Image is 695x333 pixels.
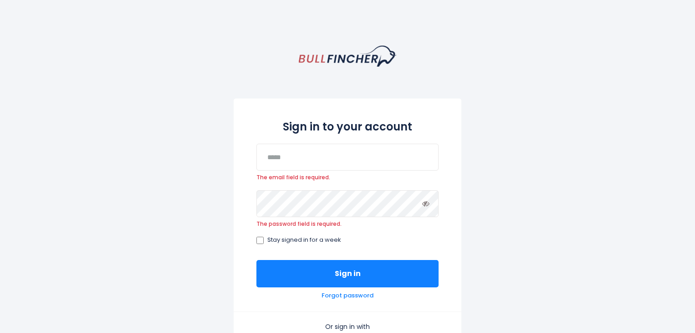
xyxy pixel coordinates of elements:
button: Sign in [256,260,439,287]
input: Stay signed in for a week [256,237,264,244]
span: The email field is required. [256,174,439,181]
a: Forgot password [322,292,373,300]
span: The password field is required. [256,220,439,228]
h2: Sign in to your account [256,119,439,135]
span: Stay signed in for a week [267,236,341,244]
p: Or sign in with [256,323,439,331]
a: homepage [299,46,397,67]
